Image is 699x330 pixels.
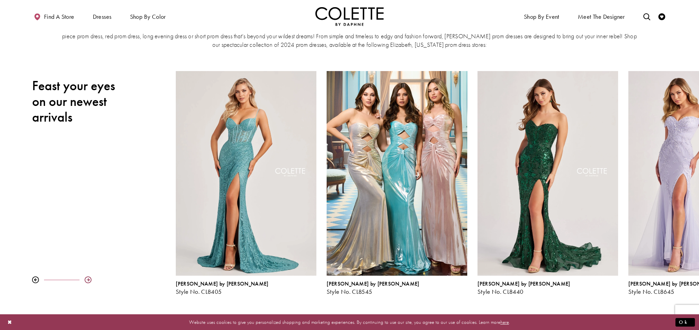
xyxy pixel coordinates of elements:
[62,23,637,49] p: [PERSON_NAME] by [PERSON_NAME] is THE incredible, premiere prom dress collection for those in [PE...
[327,280,419,287] span: [PERSON_NAME] by [PERSON_NAME]
[477,280,570,287] span: [PERSON_NAME] by [PERSON_NAME]
[171,66,322,300] div: Colette by Daphne Style No. CL8405
[44,13,74,20] span: Find a store
[322,66,472,300] div: Colette by Daphne Style No. CL8545
[524,13,559,20] span: Shop By Event
[472,66,623,300] div: Colette by Daphne Style No. CL8440
[176,71,316,276] a: Visit Colette by Daphne Style No. CL8405 Page
[327,281,467,295] div: Colette by Daphne Style No. CL8545
[642,7,652,26] a: Toggle search
[4,316,16,328] button: Close Dialog
[578,13,625,20] span: Meet the designer
[477,288,523,295] span: Style No. CL8440
[327,288,372,295] span: Style No. CL8545
[628,288,674,295] span: Style No. CL8645
[477,281,618,295] div: Colette by Daphne Style No. CL8440
[522,7,561,26] span: Shop By Event
[657,7,667,26] a: Check Wishlist
[477,71,618,276] a: Visit Colette by Daphne Style No. CL8440 Page
[675,318,695,326] button: Submit Dialog
[93,13,112,20] span: Dresses
[315,7,384,26] img: Colette by Daphne
[128,7,168,26] span: Shop by color
[327,71,467,276] a: Visit Colette by Daphne Style No. CL8545 Page
[576,7,627,26] a: Meet the designer
[32,78,121,125] h2: Feast your eyes on our newest arrivals
[176,288,222,295] span: Style No. CL8405
[315,7,384,26] a: Visit Home Page
[176,281,316,295] div: Colette by Daphne Style No. CL8405
[49,317,650,327] p: Website uses cookies to give you personalized shopping and marketing experiences. By continuing t...
[91,7,113,26] span: Dresses
[500,318,509,325] a: here
[130,13,166,20] span: Shop by color
[176,280,268,287] span: [PERSON_NAME] by [PERSON_NAME]
[32,7,76,26] a: Find a store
